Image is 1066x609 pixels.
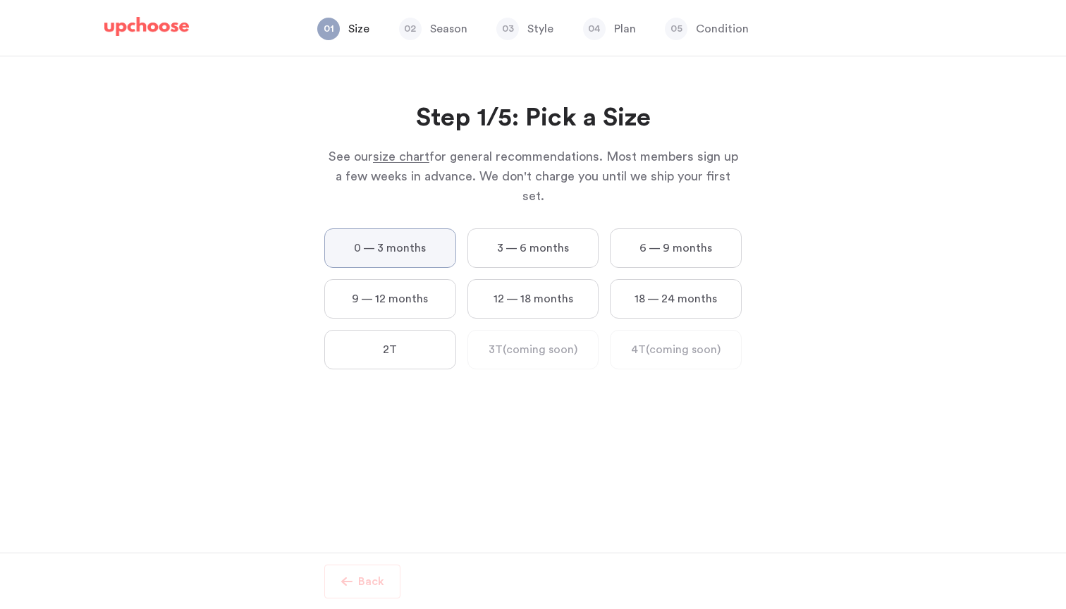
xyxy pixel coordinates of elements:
[467,330,599,369] label: 3T (coming soon)
[104,17,189,43] a: UpChoose
[317,18,340,40] span: 01
[583,18,606,40] span: 04
[104,17,189,37] img: UpChoose
[614,20,636,37] p: Plan
[610,330,742,369] label: 4T (coming soon)
[467,228,599,268] label: 3 — 6 months
[358,573,384,590] p: Back
[324,101,742,135] h2: Step 1/5: Pick a Size
[610,279,742,319] label: 18 — 24 months
[527,20,553,37] p: Style
[324,565,400,598] button: Back
[348,20,369,37] p: Size
[610,228,742,268] label: 6 — 9 months
[665,18,687,40] span: 05
[467,279,599,319] label: 12 — 18 months
[324,330,456,369] label: 2T
[324,147,742,206] p: See our for general recommendations. Most members sign up a few weeks in advance. We don't charge...
[496,18,519,40] span: 03
[399,18,422,40] span: 02
[324,228,456,268] label: 0 — 3 months
[373,150,429,163] span: size chart
[696,20,749,37] p: Condition
[430,20,467,37] p: Season
[324,279,456,319] label: 9 — 12 months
